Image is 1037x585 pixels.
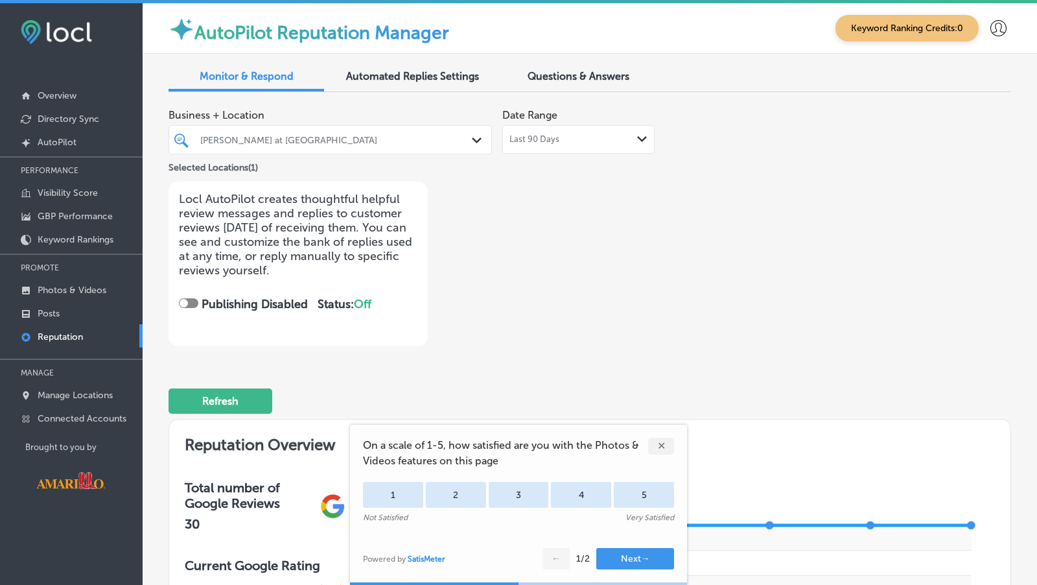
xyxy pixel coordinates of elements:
[528,70,629,82] span: Questions & Answers
[38,234,113,245] p: Keyword Rankings
[38,211,113,222] p: GBP Performance
[363,438,648,469] span: On a scale of 1-5, how satisfied are you with the Photos & Videos features on this page
[363,513,408,522] div: Not Satisfied
[596,548,674,569] button: Next→
[38,90,76,101] p: Overview
[542,548,570,569] button: ←
[835,15,979,42] span: Keyword Ranking Credits: 0
[38,308,60,319] p: Posts
[509,134,559,145] span: Last 90 Days
[185,480,309,511] h3: Total number of Google Reviews
[179,192,417,278] p: Locl AutoPilot creates thoughtful helpful review messages and replies to customer reviews [DATE] ...
[185,516,309,532] h2: 30
[38,413,126,424] p: Connected Accounts
[38,285,106,296] p: Photos & Videos
[185,558,406,573] h3: Current Google Rating
[346,70,479,82] span: Automated Replies Settings
[25,462,116,499] img: Visit Amarillo
[648,438,674,455] div: ✕
[169,388,272,414] button: Refresh
[576,553,590,564] div: 1 / 2
[169,16,194,42] img: autopilot-icon
[38,137,76,148] p: AutoPilot
[200,134,473,145] div: [PERSON_NAME] at [GEOGRAPHIC_DATA]
[200,70,294,82] span: Monitor & Respond
[625,513,674,522] div: Very Satisfied
[194,22,449,43] label: AutoPilot Reputation Manager
[354,297,371,311] span: Off
[426,482,486,508] div: 2
[21,20,92,44] img: fda3e92497d09a02dc62c9cd864e3231.png
[202,297,308,311] strong: Publishing Disabled
[169,420,1010,464] h2: Reputation Overview
[169,157,258,173] p: Selected Locations ( 1 )
[318,297,371,311] strong: Status:
[489,482,549,508] div: 3
[38,113,99,125] p: Directory Sync
[614,482,674,508] div: 5
[38,331,83,342] p: Reputation
[363,482,423,508] div: 1
[38,390,113,401] p: Manage Locations
[363,555,445,564] div: Powered by
[38,187,98,198] p: Visibility Score
[551,482,611,508] div: 4
[502,109,557,121] label: Date Range
[408,555,445,564] a: SatisMeter
[309,482,357,531] img: gPZS+5FD6qPJAAAAABJRU5ErkJggg==
[169,109,492,121] span: Business + Location
[25,442,143,452] p: Brought to you by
